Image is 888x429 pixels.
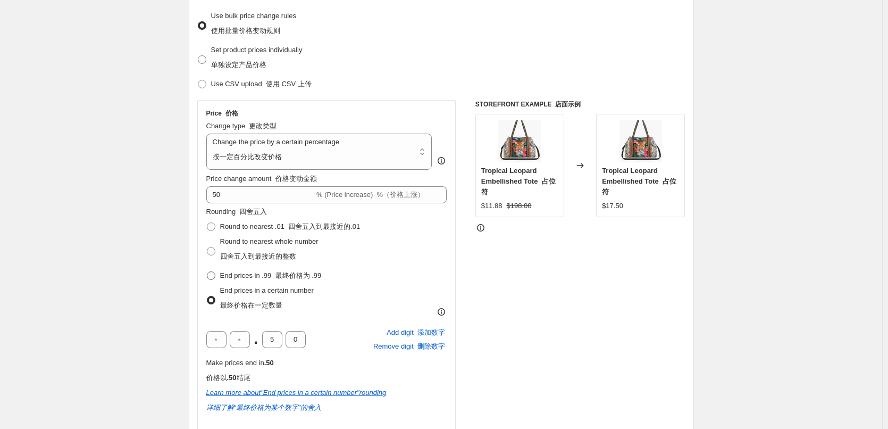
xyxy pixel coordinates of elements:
[619,120,662,162] img: AB24-1336_1_80x.jpg
[264,359,274,367] b: .50
[316,191,424,199] span: % (Price increase)
[288,222,360,230] font: 四舍五入到最接近的.01
[602,167,676,196] span: Tropical Leopard Embellished Tote
[220,222,361,230] span: Round to nearest .01
[206,122,277,130] span: Change type
[385,326,447,340] button: Add placeholder
[481,177,556,196] font: 占位符
[206,389,387,411] i: Learn more about " End prices in a certain number " rounding
[211,27,280,35] font: 使用批量价格变动规则
[475,100,685,109] h6: STOREFRONT EXAMPLE
[266,80,312,88] font: 使用 CSV 上传
[206,109,238,118] h3: Price
[275,175,317,183] font: 价格变动金额
[417,342,445,350] font: 删除数字
[436,155,447,166] div: help
[387,327,445,338] span: Add digit
[239,208,267,216] font: 四舍五入
[262,331,282,348] input: ﹡
[220,271,322,279] span: End prices in .99
[227,374,237,382] b: .50
[206,389,387,411] a: Learn more about"End prices in a certain number"rounding详细了解“最终价格为某个数字”的舍入
[211,46,303,69] span: Set product prices individually
[206,175,317,183] span: Price change amount
[286,331,306,348] input: ﹡
[206,186,315,203] input: -15
[253,331,259,348] span: .
[220,301,282,309] font: 最终价格在一定数量
[206,208,267,216] span: Rounding
[481,201,502,211] div: $11.88
[376,191,424,199] font: %（价格上涨）
[206,359,274,382] span: Make prices end in
[211,80,312,88] span: Use CSV upload
[225,110,238,117] font: 价格
[555,101,581,108] font: 店面示例
[507,201,532,211] strike: $198.00
[275,271,322,279] font: 最终价格为 .99
[220,237,319,260] span: Round to nearest whole number
[481,167,556,196] span: Tropical Leopard Embellished Tote
[602,201,623,211] div: $17.50
[230,331,250,348] input: ﹡
[417,328,445,336] font: 添加数字
[498,120,541,162] img: AB24-1336_1_80x.jpg
[220,286,314,309] span: End prices in a certain number
[206,374,250,382] font: 价格以 结尾
[211,61,266,69] font: 单独设定产品价格
[373,341,445,352] span: Remove digit
[249,122,277,130] font: 更改类型
[206,331,227,348] input: ﹡
[220,252,296,260] font: 四舍五入到最接近的整数
[206,403,322,411] font: 详细了解“最终价格为某个数字”的舍入
[211,12,296,35] span: Use bulk price change rules
[372,340,447,353] button: Remove placeholder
